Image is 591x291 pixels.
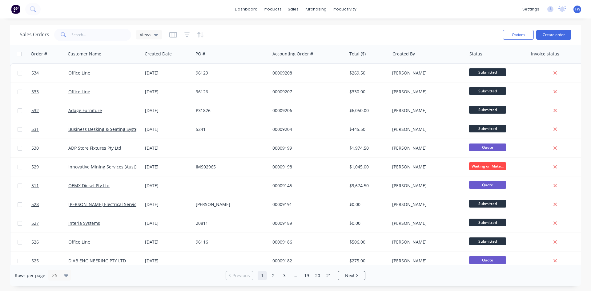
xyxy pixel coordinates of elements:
[349,51,366,57] div: Total ($)
[519,5,542,14] div: settings
[392,239,460,245] div: [PERSON_NAME]
[196,70,264,76] div: 96129
[349,107,385,114] div: $6,050.00
[31,233,68,251] a: 526
[145,51,172,57] div: Created Date
[469,87,506,95] span: Submitted
[349,164,385,170] div: $1,045.00
[15,273,45,279] span: Rows per page
[469,162,506,170] span: Waiting on Mate...
[261,5,285,14] div: products
[31,64,68,82] a: 534
[258,271,267,280] a: Page 1 is your current page
[145,258,191,264] div: [DATE]
[272,89,341,95] div: 00009207
[31,220,39,226] span: 527
[469,68,506,76] span: Submitted
[68,126,143,132] a: Business Desking & Seating Systems
[196,126,264,132] div: 5241
[196,201,264,208] div: [PERSON_NAME]
[68,183,110,188] a: OEMX Diesel Pty Ltd
[272,201,341,208] div: 00009191
[392,145,460,151] div: [PERSON_NAME]
[469,125,506,132] span: Submitted
[392,201,460,208] div: [PERSON_NAME]
[20,32,49,38] h1: Sales Orders
[392,164,460,170] div: [PERSON_NAME]
[272,183,341,189] div: 00009145
[349,239,385,245] div: $506.00
[31,176,68,195] a: 511
[68,220,100,226] a: Interia Systems
[349,145,385,151] div: $1,974.50
[145,201,191,208] div: [DATE]
[345,273,355,279] span: Next
[68,70,90,76] a: Office Line
[31,201,39,208] span: 528
[31,101,68,120] a: 532
[31,70,39,76] span: 534
[349,258,385,264] div: $275.00
[31,214,68,232] a: 527
[392,258,460,264] div: [PERSON_NAME]
[31,195,68,214] a: 528
[196,220,264,226] div: 20811
[272,220,341,226] div: 00009189
[145,107,191,114] div: [DATE]
[575,6,580,12] span: TW
[11,5,20,14] img: Factory
[145,239,191,245] div: [DATE]
[272,70,341,76] div: 00009208
[145,183,191,189] div: [DATE]
[392,51,415,57] div: Created By
[68,164,151,170] a: Innovative Mining Services (Aust) Pty Ltd
[145,70,191,76] div: [DATE]
[31,89,39,95] span: 533
[31,120,68,139] a: 531
[31,83,68,101] a: 533
[272,239,341,245] div: 00009186
[145,145,191,151] div: [DATE]
[302,5,330,14] div: purchasing
[31,164,39,170] span: 529
[68,258,126,264] a: DIAB ENGINEERING PTY LTD
[272,51,313,57] div: Accounting Order #
[469,237,506,245] span: Submitted
[68,107,102,113] a: Adage Furniture
[469,51,482,57] div: Status
[272,258,341,264] div: 00009182
[392,220,460,226] div: [PERSON_NAME]
[31,258,39,264] span: 525
[31,252,68,270] a: 525
[313,271,322,280] a: Page 20
[503,30,534,40] button: Options
[536,30,571,40] button: Create order
[349,183,385,189] div: $9,674.50
[71,29,131,41] input: Search...
[31,139,68,157] a: 530
[392,183,460,189] div: [PERSON_NAME]
[324,271,333,280] a: Page 21
[280,271,289,280] a: Page 3
[269,271,278,280] a: Page 2
[145,89,191,95] div: [DATE]
[272,126,341,132] div: 00009204
[145,126,191,132] div: [DATE]
[232,5,261,14] a: dashboard
[469,106,506,114] span: Submitted
[31,239,39,245] span: 526
[68,89,90,95] a: Office Line
[392,89,460,95] div: [PERSON_NAME]
[392,107,460,114] div: [PERSON_NAME]
[349,70,385,76] div: $269.50
[469,219,506,226] span: Submitted
[291,271,300,280] a: Jump forward
[195,51,205,57] div: PO #
[145,220,191,226] div: [DATE]
[349,201,385,208] div: $0.00
[272,145,341,151] div: 00009199
[232,273,250,279] span: Previous
[330,5,360,14] div: productivity
[302,271,311,280] a: Page 19
[31,145,39,151] span: 530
